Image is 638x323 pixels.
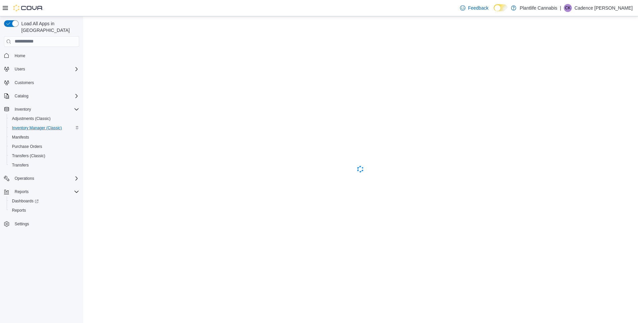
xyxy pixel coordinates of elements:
[9,206,29,214] a: Reports
[13,5,43,11] img: Cova
[7,114,82,123] button: Adjustments (Classic)
[9,161,79,169] span: Transfers
[15,176,34,181] span: Operations
[9,133,32,141] a: Manifests
[574,4,633,12] p: Cadence [PERSON_NAME]
[7,206,82,215] button: Reports
[1,219,82,229] button: Settings
[12,116,51,121] span: Adjustments (Classic)
[12,92,31,100] button: Catalog
[9,206,79,214] span: Reports
[468,5,488,11] span: Feedback
[1,187,82,196] button: Reports
[9,133,79,141] span: Manifests
[1,78,82,87] button: Customers
[12,52,79,60] span: Home
[4,48,79,246] nav: Complex example
[12,174,37,182] button: Operations
[12,125,62,131] span: Inventory Manager (Classic)
[1,51,82,60] button: Home
[9,124,79,132] span: Inventory Manager (Classic)
[12,78,79,87] span: Customers
[9,197,41,205] a: Dashboards
[15,80,34,85] span: Customers
[12,105,34,113] button: Inventory
[15,66,25,72] span: Users
[12,153,45,159] span: Transfers (Classic)
[15,189,29,194] span: Reports
[12,174,79,182] span: Operations
[15,53,25,58] span: Home
[12,79,37,87] a: Customers
[12,105,79,113] span: Inventory
[12,198,39,204] span: Dashboards
[1,174,82,183] button: Operations
[1,105,82,114] button: Inventory
[9,143,45,151] a: Purchase Orders
[494,4,508,11] input: Dark Mode
[12,92,79,100] span: Catalog
[7,196,82,206] a: Dashboards
[560,4,561,12] p: |
[7,142,82,151] button: Purchase Orders
[12,188,79,196] span: Reports
[15,107,31,112] span: Inventory
[12,65,28,73] button: Users
[12,188,31,196] button: Reports
[7,133,82,142] button: Manifests
[12,65,79,73] span: Users
[12,220,32,228] a: Settings
[12,144,42,149] span: Purchase Orders
[564,4,572,12] div: Cadence Klein
[9,197,79,205] span: Dashboards
[9,152,79,160] span: Transfers (Classic)
[15,93,28,99] span: Catalog
[520,4,557,12] p: Plantlife Cannabis
[15,221,29,227] span: Settings
[1,91,82,101] button: Catalog
[7,161,82,170] button: Transfers
[12,135,29,140] span: Manifests
[9,152,48,160] a: Transfers (Classic)
[12,208,26,213] span: Reports
[1,64,82,74] button: Users
[7,123,82,133] button: Inventory Manager (Classic)
[12,220,79,228] span: Settings
[19,20,79,34] span: Load All Apps in [GEOGRAPHIC_DATA]
[9,143,79,151] span: Purchase Orders
[12,52,28,60] a: Home
[9,115,79,123] span: Adjustments (Classic)
[12,162,29,168] span: Transfers
[9,161,31,169] a: Transfers
[9,124,65,132] a: Inventory Manager (Classic)
[457,1,491,15] a: Feedback
[7,151,82,161] button: Transfers (Classic)
[9,115,53,123] a: Adjustments (Classic)
[565,4,571,12] span: CK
